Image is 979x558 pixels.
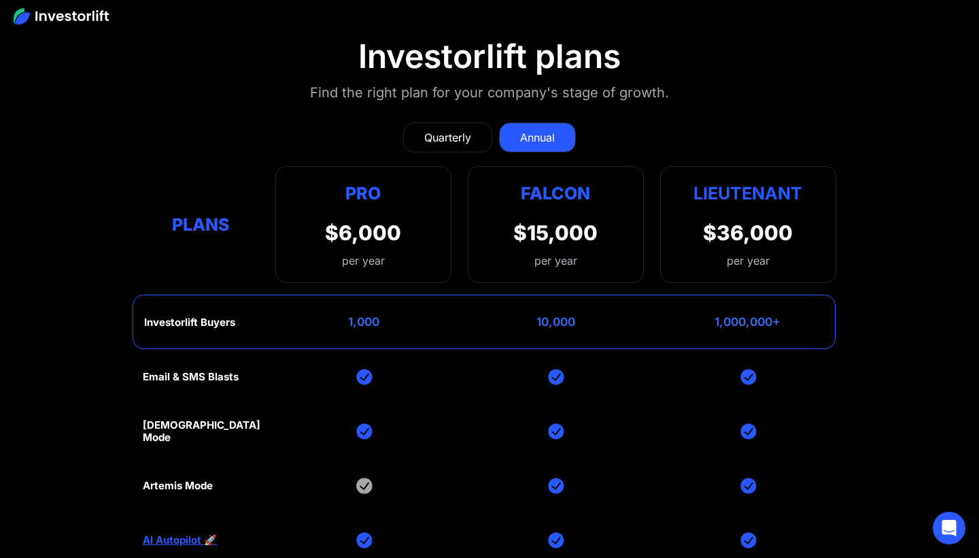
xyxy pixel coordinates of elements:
[143,419,260,444] div: [DEMOGRAPHIC_DATA] Mode
[715,315,780,329] div: 1,000,000+
[325,180,401,207] div: Pro
[520,129,555,146] div: Annual
[521,180,590,207] div: Falcon
[358,37,621,76] div: Investorlift plans
[348,315,379,329] div: 1,000
[143,534,217,546] a: AI Autopilot 🚀
[143,480,213,492] div: Artemis Mode
[424,129,471,146] div: Quarterly
[727,252,770,269] div: per year
[534,252,577,269] div: per year
[144,316,235,329] div: Investorlift Buyers
[325,252,401,269] div: per year
[933,512,965,544] div: Open Intercom Messenger
[143,371,239,383] div: Email & SMS Blasts
[143,211,259,237] div: Plans
[693,183,802,203] strong: Lieutenant
[703,220,793,245] div: $36,000
[325,220,401,245] div: $6,000
[536,315,575,329] div: 10,000
[513,220,598,245] div: $15,000
[310,82,669,103] div: Find the right plan for your company's stage of growth.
